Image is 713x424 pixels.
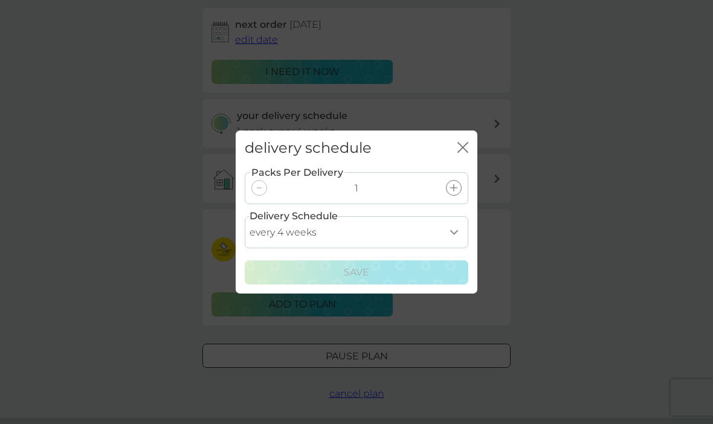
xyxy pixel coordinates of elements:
p: Save [344,265,369,280]
h2: delivery schedule [245,140,372,157]
button: close [457,142,468,155]
p: 1 [355,181,358,196]
label: Packs Per Delivery [250,165,344,181]
label: Delivery Schedule [250,208,338,224]
button: Save [245,260,468,284]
